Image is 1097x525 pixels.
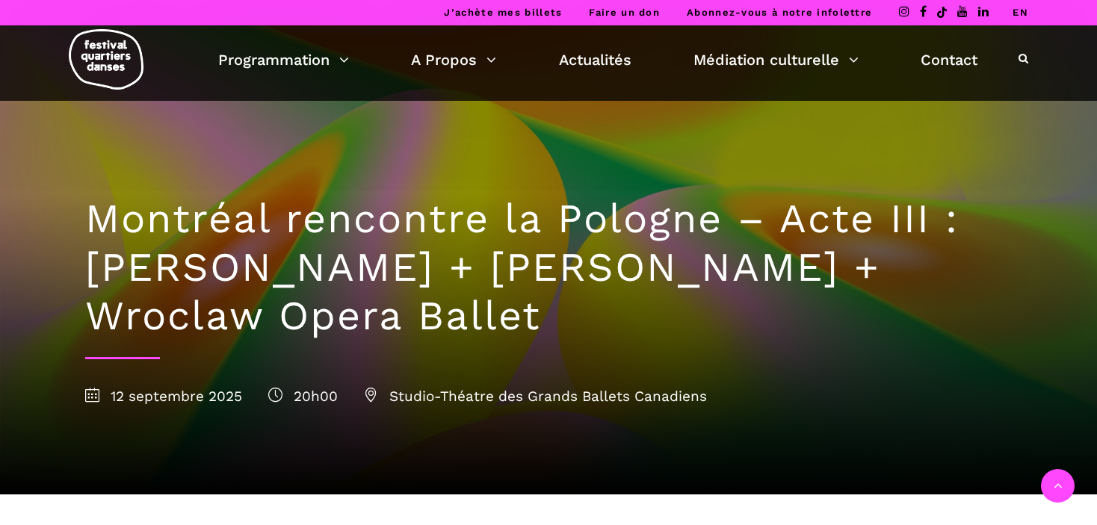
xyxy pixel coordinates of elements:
[693,47,859,72] a: Médiation culturelle
[687,7,872,18] a: Abonnez-vous à notre infolettre
[444,7,562,18] a: J’achète mes billets
[589,7,660,18] a: Faire un don
[85,195,1012,340] h1: Montréal rencontre la Pologne – Acte III : [PERSON_NAME] + [PERSON_NAME] + Wroclaw Opera Ballet
[85,388,242,405] span: 12 septembre 2025
[559,47,631,72] a: Actualités
[921,47,977,72] a: Contact
[1013,7,1028,18] a: EN
[69,29,143,90] img: logo-fqd-med
[218,47,349,72] a: Programmation
[411,47,496,72] a: A Propos
[268,388,338,405] span: 20h00
[364,388,707,405] span: Studio-Théatre des Grands Ballets Canadiens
